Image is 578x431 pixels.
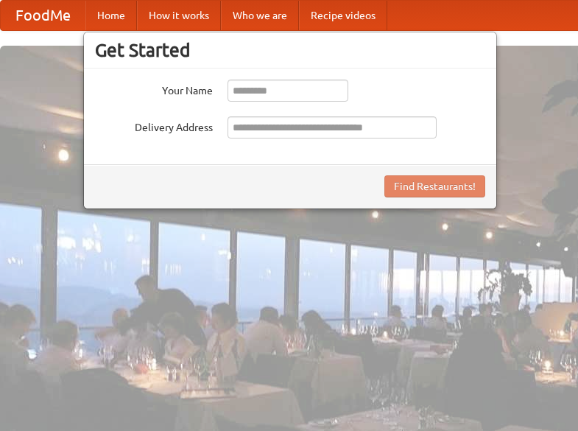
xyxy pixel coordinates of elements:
[95,39,485,61] h3: Get Started
[95,80,213,98] label: Your Name
[95,116,213,135] label: Delivery Address
[299,1,387,30] a: Recipe videos
[85,1,137,30] a: Home
[1,1,85,30] a: FoodMe
[384,175,485,197] button: Find Restaurants!
[137,1,221,30] a: How it works
[221,1,299,30] a: Who we are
